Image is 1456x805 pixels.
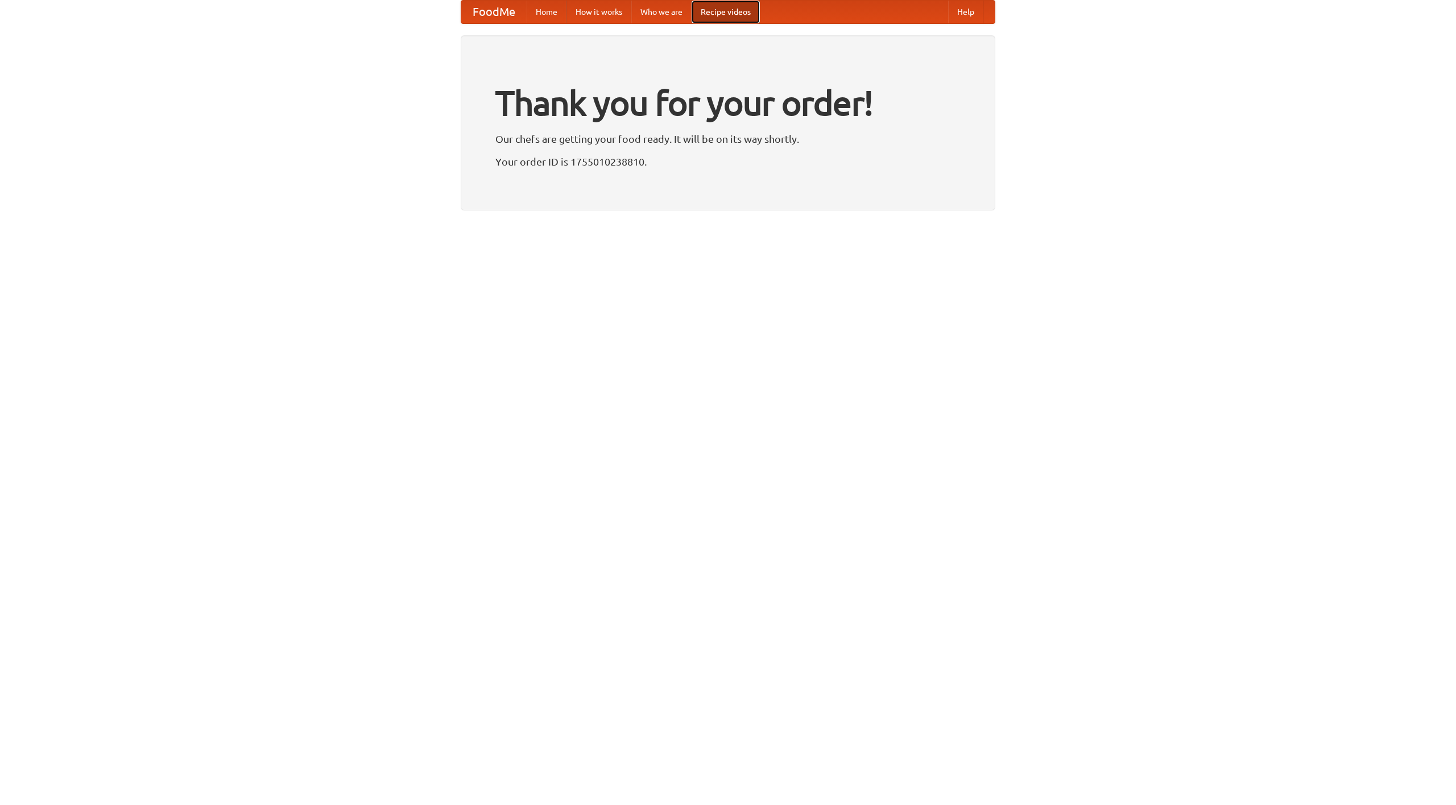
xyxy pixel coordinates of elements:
a: Recipe videos [692,1,760,23]
p: Our chefs are getting your food ready. It will be on its way shortly. [495,130,961,147]
a: Home [527,1,566,23]
h1: Thank you for your order! [495,76,961,130]
a: Who we are [631,1,692,23]
a: Help [948,1,983,23]
a: FoodMe [461,1,527,23]
p: Your order ID is 1755010238810. [495,153,961,170]
a: How it works [566,1,631,23]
